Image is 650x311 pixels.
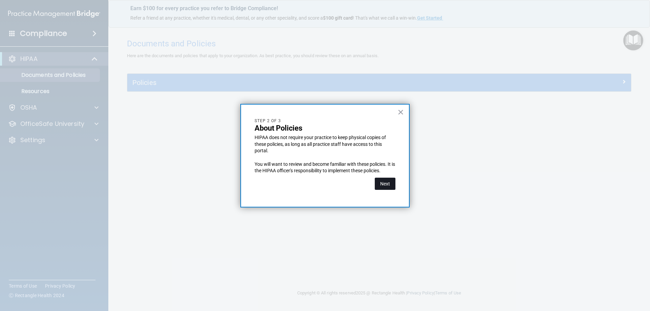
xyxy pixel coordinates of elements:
p: Step 2 of 3 [255,118,395,124]
p: About Policies [255,124,395,133]
p: You will want to review and become familiar with these policies. It is the HIPAA officer's respon... [255,161,395,174]
button: Next [375,178,395,190]
button: Close [397,107,404,117]
p: HIPAA does not require your practice to keep physical copies of these policies, as long as all pr... [255,134,395,154]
